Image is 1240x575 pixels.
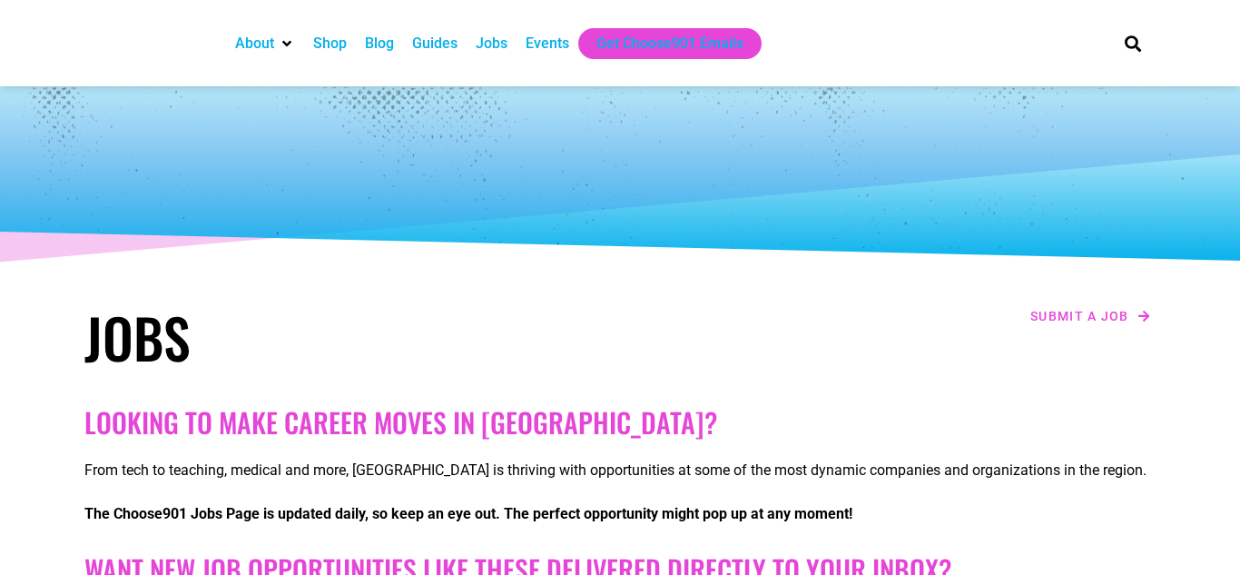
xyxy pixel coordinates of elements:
[313,33,347,55] a: Shop
[1030,310,1129,322] span: Submit a job
[412,33,458,55] a: Guides
[84,460,1156,481] p: From tech to teaching, medical and more, [GEOGRAPHIC_DATA] is thriving with opportunities at some...
[235,33,274,55] a: About
[84,304,611,370] h1: Jobs
[1118,28,1148,58] div: Search
[226,28,1094,59] nav: Main nav
[1025,304,1156,328] a: Submit a job
[476,33,507,55] a: Jobs
[596,33,743,55] a: Get Choose901 Emails
[84,406,1156,439] h2: Looking to make career moves in [GEOGRAPHIC_DATA]?
[226,28,304,59] div: About
[365,33,394,55] a: Blog
[84,505,852,522] strong: The Choose901 Jobs Page is updated daily, so keep an eye out. The perfect opportunity might pop u...
[526,33,569,55] a: Events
